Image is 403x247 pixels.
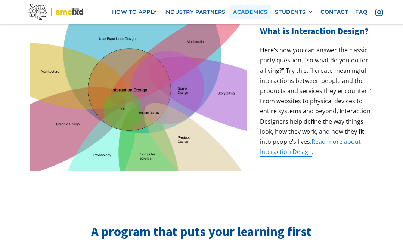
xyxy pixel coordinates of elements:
[108,5,161,19] a: how to apply
[275,9,313,15] div: STUDENTS
[30,24,247,171] img: venn diagram showing how your career can be built from the IxD Bachelor's Degree and your interes...
[229,5,271,19] a: Academics
[351,5,371,19] a: faq
[30,223,373,241] h2: A program that puts your learning first
[275,9,306,15] div: STUDENTS
[317,5,351,19] a: contact
[161,5,229,19] a: industry partners
[260,24,373,38] h2: What is Interaction Design?
[375,9,383,16] img: icon - instagram
[260,45,373,157] p: Here’s how you can answer the classic party question, “so what do you do for a living?” Try this:...
[28,4,83,20] img: Santa Monica College - SMC IxD logo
